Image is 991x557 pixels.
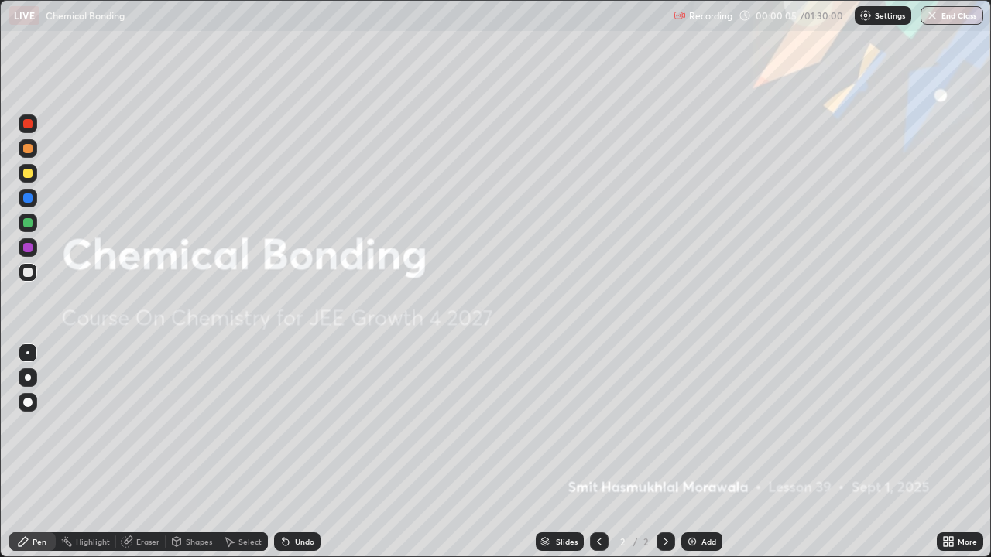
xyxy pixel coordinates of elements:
div: More [958,538,977,545]
div: Highlight [76,538,110,545]
div: Pen [33,538,46,545]
div: / [633,537,638,546]
div: Shapes [186,538,212,545]
p: LIVE [14,9,35,22]
div: Slides [556,538,578,545]
div: 2 [615,537,630,546]
button: End Class [921,6,983,25]
div: Add [701,538,716,545]
div: Undo [295,538,314,545]
div: Select [238,538,262,545]
div: Eraser [136,538,159,545]
img: class-settings-icons [859,9,872,22]
div: 2 [641,535,650,548]
p: Recording [689,10,732,22]
img: add-slide-button [686,535,698,548]
img: recording.375f2c34.svg [674,9,686,22]
p: Settings [875,12,905,19]
img: end-class-cross [926,9,938,22]
p: Chemical Bonding [46,9,125,22]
